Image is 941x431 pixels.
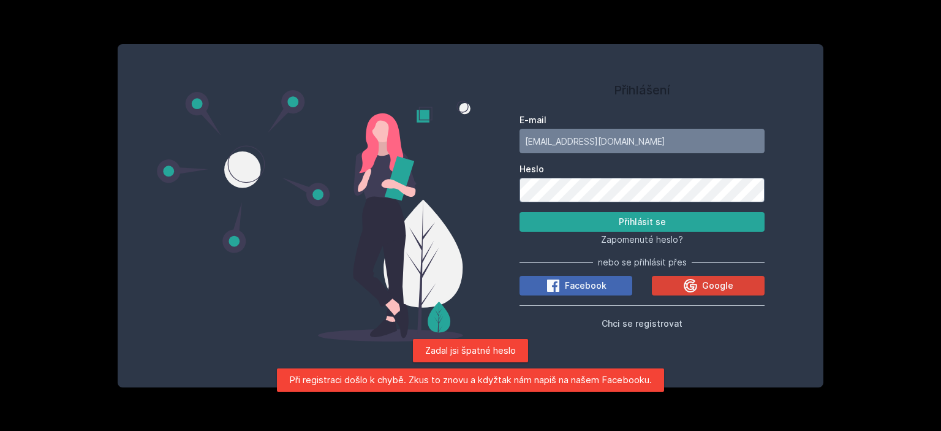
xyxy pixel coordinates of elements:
[565,280,607,292] span: Facebook
[652,276,765,296] button: Google
[702,280,733,292] span: Google
[601,234,683,245] span: Zapomenuté heslo?
[520,129,765,153] input: Tvoje e-mailová adresa
[602,316,682,330] button: Chci se registrovat
[602,318,682,329] span: Chci se registrovat
[598,256,687,269] span: nebo se přihlásit přes
[520,163,765,175] label: Heslo
[520,276,632,296] button: Facebook
[277,368,664,392] div: Při registraci došlo k chybě. Zkus to znovu a kdyžtak nám napiš na našem Facebooku.
[520,114,765,126] label: E-mail
[413,339,528,362] div: Zadal jsi špatné heslo
[520,81,765,99] h1: Přihlášení
[520,212,765,232] button: Přihlásit se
